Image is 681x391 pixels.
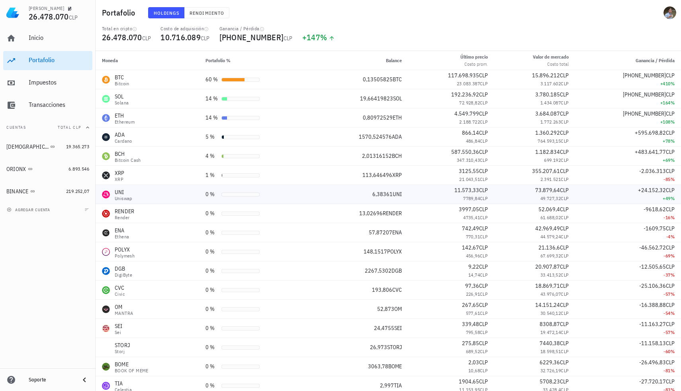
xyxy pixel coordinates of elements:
[535,301,560,308] span: 14.151,24
[540,367,561,373] span: 32.726,19
[115,246,135,253] div: POLYX
[3,182,92,201] a: BINANCE 219.252,07
[115,196,132,201] div: Uniswap
[639,378,666,385] span: -27.720,17
[205,75,218,84] div: 60 %
[480,157,488,163] span: CLP
[581,118,675,126] div: +108
[115,234,129,239] div: Ethena
[393,191,402,198] span: UNI
[561,176,569,182] span: CLP
[66,143,89,149] span: 19.365.273
[560,206,569,213] span: CLP
[581,99,675,107] div: +164
[58,125,81,130] span: Total CLP
[666,110,675,117] span: CLP
[102,210,110,218] div: RENDER-icon
[671,291,675,297] span: %
[468,263,479,270] span: 9,22
[102,26,151,32] div: Total en cripto
[480,195,488,201] span: CLP
[462,244,479,251] span: 142,67
[480,138,488,144] span: CLP
[479,282,488,289] span: CLP
[115,73,129,81] div: BTC
[623,110,666,117] span: [PHONE_NUMBER]
[540,348,561,354] span: 18.598,51
[581,80,675,88] div: +410
[480,253,488,259] span: CLP
[115,207,135,215] div: RENDER
[102,248,110,256] div: POLYX-icon
[480,272,488,278] span: CLP
[391,267,402,274] span: DGB
[372,191,393,198] span: 6,38361
[205,267,218,275] div: 0 %
[581,271,675,279] div: -37
[540,340,560,347] span: 7440,38
[671,253,675,259] span: %
[540,100,561,106] span: 1.434.087
[639,340,666,347] span: -11.158,13
[560,263,569,270] span: CLP
[115,131,132,139] div: ADA
[560,282,569,289] span: CLP
[560,110,569,117] span: CLP
[540,234,561,240] span: 44.579,24
[102,267,110,275] div: DGB-icon
[666,225,675,232] span: CLP
[639,359,666,366] span: -26.496,83
[3,159,92,179] a: ORIONX 6.893.546
[205,133,218,141] div: 5 %
[462,301,479,308] span: 267,65
[460,53,488,61] div: Último precio
[3,29,92,48] a: Inicio
[29,101,89,108] div: Transacciones
[309,51,408,70] th: Balance: Sin ordenar. Pulse para ordenar de forma ascendente.
[540,81,561,86] span: 3.117.602
[465,282,479,289] span: 97,36
[360,95,393,102] span: 19,66419823
[663,6,676,19] div: avatar
[535,91,560,98] span: 3.780.185
[671,81,675,86] span: %
[29,56,89,64] div: Portafolio
[69,14,78,21] span: CLP
[480,119,488,125] span: CLP
[5,206,54,214] button: agregar cuenta
[540,310,561,316] span: 30.540,12
[544,157,561,163] span: 699.192
[302,33,335,41] div: +147
[561,81,569,86] span: CLP
[362,152,392,159] span: 2,01316152
[561,214,569,220] span: CLP
[320,32,327,43] span: %
[468,367,480,373] span: 10,68
[115,81,129,86] div: Bitcoin
[448,72,479,79] span: 117.698.935
[462,340,479,347] span: 275,85
[363,76,393,83] span: 0,13505825
[639,320,666,328] span: -11.163,27
[639,263,666,270] span: -12.505,65
[3,118,92,137] button: CuentasTotal CLP
[535,129,560,136] span: 1.360.292
[561,234,569,240] span: CLP
[480,234,488,240] span: CLP
[102,6,139,19] h1: Portafolio
[386,57,402,63] span: Balance
[6,188,29,195] div: BINANCE
[115,226,129,234] div: ENA
[393,95,402,102] span: SOL
[466,329,480,335] span: 795,58
[639,282,666,289] span: -25.106,36
[392,133,402,140] span: ADA
[540,378,560,385] span: 5708,23
[199,51,309,70] th: Portafolio %: Sin ordenar. Pulse para ordenar de forma ascendente.
[540,119,561,125] span: 1.772.263
[6,143,49,150] div: [DEMOGRAPHIC_DATA]
[102,171,110,179] div: XRP-icon
[581,175,675,183] div: -85
[623,72,666,79] span: [PHONE_NUMBER]
[102,95,110,103] div: SOL-icon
